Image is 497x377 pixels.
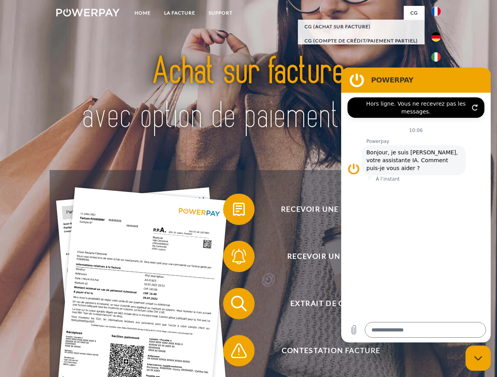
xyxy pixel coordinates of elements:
[223,194,428,225] button: Recevoir une facture ?
[229,199,249,219] img: qb_bill.svg
[431,32,441,42] img: de
[157,6,202,20] a: LA FACTURE
[229,341,249,361] img: qb_warning.svg
[229,247,249,266] img: qb_bell.svg
[223,241,428,272] button: Recevoir un rappel?
[202,6,239,20] a: Support
[341,68,491,342] iframe: Fenêtre de messagerie
[223,335,428,366] button: Contestation Facture
[235,241,427,272] span: Recevoir un rappel?
[404,6,425,20] a: CG
[431,52,441,62] img: it
[235,335,427,366] span: Contestation Facture
[75,38,422,150] img: title-powerpay_fr.svg
[431,7,441,16] img: fr
[229,294,249,313] img: qb_search.svg
[235,194,427,225] span: Recevoir une facture ?
[298,34,425,48] a: CG (Compte de crédit/paiement partiel)
[298,20,425,34] a: CG (achat sur facture)
[56,9,120,16] img: logo-powerpay-white.svg
[235,288,427,319] span: Extrait de compte
[128,6,157,20] a: Home
[223,288,428,319] button: Extrait de compte
[466,346,491,371] iframe: Bouton de lancement de la fenêtre de messagerie, conversation en cours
